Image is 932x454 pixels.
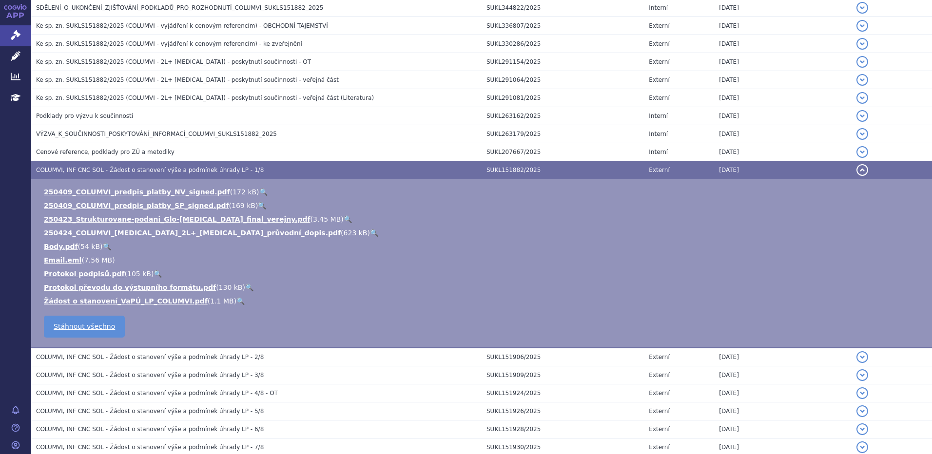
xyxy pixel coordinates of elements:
td: [DATE] [714,384,851,402]
a: 🔍 [103,243,111,250]
td: SUKL263162/2025 [482,107,644,125]
span: 623 kB [344,229,368,237]
li: ( ) [44,228,922,238]
span: 54 kB [80,243,100,250]
td: [DATE] [714,420,851,438]
a: Protokol podpisů.pdf [44,270,125,278]
span: Externí [649,76,669,83]
td: [DATE] [714,17,851,35]
span: Ke sp. zn. SUKLS151882/2025 (COLUMVI - 2L+ DLBCL) - poskytnutí součinnosti - veřejná část (Litera... [36,95,374,101]
td: SUKL207667/2025 [482,143,644,161]
a: 🔍 [236,297,245,305]
button: detail [856,405,868,417]
span: Externí [649,22,669,29]
button: detail [856,164,868,176]
a: 250409_COLUMVI_predpis_platby_SP_signed.pdf [44,202,229,209]
td: SUKL336807/2025 [482,17,644,35]
li: ( ) [44,269,922,279]
td: SUKL330286/2025 [482,35,644,53]
span: VÝZVA_K_SOUČINNOSTI_POSKYTOVÁNÍ_INFORMACÍ_COLUMVI_SUKLS151882_2025 [36,131,277,137]
span: Interní [649,149,668,155]
button: detail [856,441,868,453]
span: Externí [649,426,669,433]
span: COLUMVI, INF CNC SOL - Žádost o stanovení výše a podmínek úhrady LP - 7/8 [36,444,264,451]
span: Ke sp. zn. SUKLS151882/2025 (COLUMVI - 2L+ DLBCL) - poskytnutí součinnosti - OT [36,58,311,65]
span: COLUMVI, INF CNC SOL - Žádost o stanovení výše a podmínek úhrady LP - 1/8 [36,167,264,173]
span: Interní [649,113,668,119]
span: Externí [649,390,669,397]
td: SUKL151906/2025 [482,348,644,366]
span: 172 kB [233,188,256,196]
td: [DATE] [714,402,851,420]
a: 🔍 [370,229,378,237]
td: [DATE] [714,107,851,125]
button: detail [856,423,868,435]
li: ( ) [44,214,922,224]
td: [DATE] [714,125,851,143]
td: [DATE] [714,53,851,71]
span: 105 kB [127,270,151,278]
a: Protokol převodu do výstupního formátu.pdf [44,284,216,291]
td: [DATE] [714,35,851,53]
span: Ke sp. zn. SUKLS151882/2025 (COLUMVI - vyjádření k cenovým referencím) - ke zveřejnění [36,40,302,47]
span: 1.1 MB [210,297,233,305]
span: Externí [649,444,669,451]
td: SUKL151909/2025 [482,366,644,384]
span: Externí [649,95,669,101]
td: SUKL291154/2025 [482,53,644,71]
button: detail [856,74,868,86]
a: 🔍 [259,188,268,196]
button: detail [856,38,868,50]
span: 169 kB [232,202,255,209]
span: 3.45 MB [313,215,341,223]
td: SUKL151926/2025 [482,402,644,420]
span: Externí [649,372,669,378]
a: 🔍 [258,202,266,209]
span: Cenové reference, podklady pro ZÚ a metodiky [36,149,175,155]
td: SUKL291081/2025 [482,89,644,107]
button: detail [856,92,868,104]
a: 🔍 [344,215,352,223]
button: detail [856,20,868,32]
span: 130 kB [219,284,243,291]
a: Email.eml [44,256,81,264]
a: 250423_Strukturovane-podani_Glo-[MEDICAL_DATA]_final_verejny.pdf [44,215,311,223]
li: ( ) [44,283,922,292]
td: [DATE] [714,366,851,384]
td: SUKL263179/2025 [482,125,644,143]
a: Žádost o stanovení_VaPÚ_LP_COLUMVI.pdf [44,297,208,305]
span: Externí [649,167,669,173]
td: SUKL151928/2025 [482,420,644,438]
li: ( ) [44,201,922,210]
span: Externí [649,58,669,65]
a: 🔍 [154,270,162,278]
button: detail [856,369,868,381]
span: Externí [649,408,669,415]
a: 250409_COLUMVI_predpis_platby_NV_signed.pdf [44,188,230,196]
td: SUKL291064/2025 [482,71,644,89]
span: Interní [649,131,668,137]
span: SDĚLENÍ_O_UKONČENÍ_ZJIŠŤOVÁNÍ_PODKLADŮ_PRO_ROZHODNUTÍ_COLUMVI_SUKLS151882_2025 [36,4,323,11]
button: detail [856,2,868,14]
span: Ke sp. zn. SUKLS151882/2025 (COLUMVI - 2L+ DLBCL) - poskytnutí součinnosti - veřejná část [36,76,339,83]
td: [DATE] [714,348,851,366]
span: COLUMVI, INF CNC SOL - Žádost o stanovení výše a podmínek úhrady LP - 2/8 [36,354,264,360]
span: Externí [649,40,669,47]
span: COLUMVI, INF CNC SOL - Žádost o stanovení výše a podmínek úhrady LP - 3/8 [36,372,264,378]
button: detail [856,110,868,122]
li: ( ) [44,187,922,197]
span: COLUMVI, INF CNC SOL - Žádost o stanovení výše a podmínek úhrady LP - 5/8 [36,408,264,415]
span: 7.56 MB [84,256,112,264]
a: Body.pdf [44,243,78,250]
a: 250424_COLUMVI_[MEDICAL_DATA]_2L+_[MEDICAL_DATA]_průvodní_dopis.pdf [44,229,341,237]
span: Externí [649,354,669,360]
td: [DATE] [714,161,851,179]
li: ( ) [44,242,922,251]
a: Stáhnout všechno [44,316,125,338]
button: detail [856,351,868,363]
span: COLUMVI, INF CNC SOL - Žádost o stanovení výše a podmínek úhrady LP - 4/8 - OT [36,390,278,397]
button: detail [856,146,868,158]
button: detail [856,387,868,399]
td: [DATE] [714,89,851,107]
a: 🔍 [245,284,253,291]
